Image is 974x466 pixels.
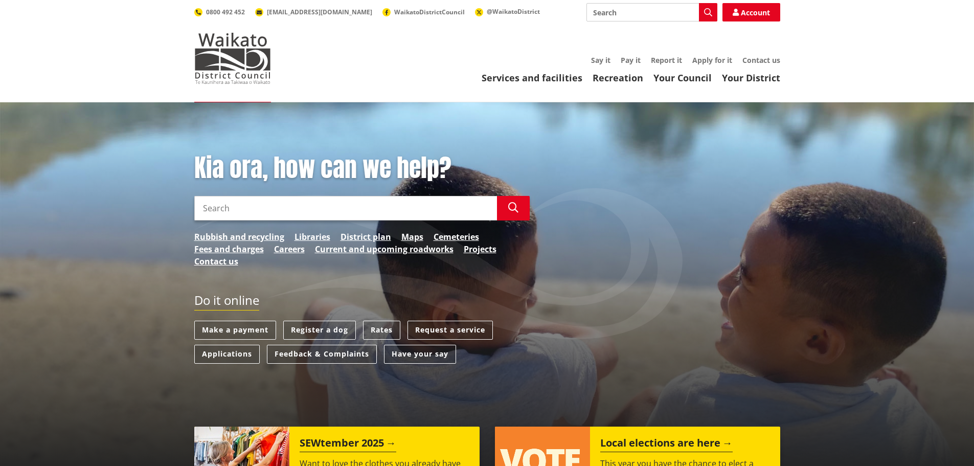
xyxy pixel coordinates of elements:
a: Account [722,3,780,21]
a: Contact us [742,55,780,65]
a: Recreation [593,72,643,84]
a: Careers [274,243,305,255]
a: Cemeteries [434,231,479,243]
span: WaikatoDistrictCouncil [394,8,465,16]
a: Make a payment [194,321,276,340]
span: [EMAIL_ADDRESS][DOMAIN_NAME] [267,8,372,16]
a: Contact us [194,255,238,268]
a: District plan [341,231,391,243]
a: Maps [401,231,423,243]
h1: Kia ora, how can we help? [194,153,530,183]
a: Fees and charges [194,243,264,255]
a: Feedback & Complaints [267,345,377,364]
span: @WaikatoDistrict [487,7,540,16]
a: Register a dog [283,321,356,340]
a: Request a service [407,321,493,340]
a: [EMAIL_ADDRESS][DOMAIN_NAME] [255,8,372,16]
h2: Local elections are here [600,437,733,452]
a: Rubbish and recycling [194,231,284,243]
a: Pay it [621,55,641,65]
img: Waikato District Council - Te Kaunihera aa Takiwaa o Waikato [194,33,271,84]
a: Your Council [653,72,712,84]
span: 0800 492 452 [206,8,245,16]
a: Applications [194,345,260,364]
h2: Do it online [194,293,259,311]
a: Libraries [295,231,330,243]
a: Rates [363,321,400,340]
a: @WaikatoDistrict [475,7,540,16]
a: Current and upcoming roadworks [315,243,454,255]
input: Search input [586,3,717,21]
a: WaikatoDistrictCouncil [382,8,465,16]
a: Your District [722,72,780,84]
a: Apply for it [692,55,732,65]
a: Services and facilities [482,72,582,84]
a: Projects [464,243,496,255]
a: Say it [591,55,610,65]
input: Search input [194,196,497,220]
a: 0800 492 452 [194,8,245,16]
h2: SEWtember 2025 [300,437,396,452]
a: Have your say [384,345,456,364]
a: Report it [651,55,682,65]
